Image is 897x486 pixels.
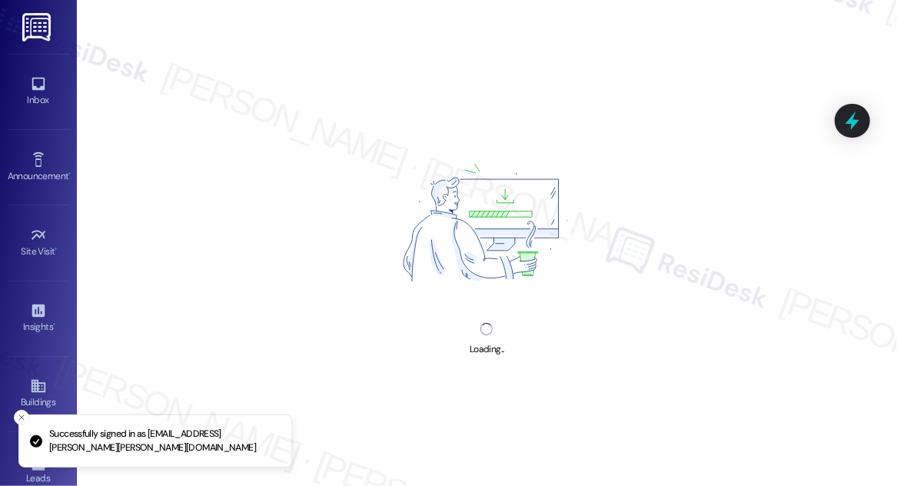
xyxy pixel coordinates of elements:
a: Inbox [8,71,69,112]
button: Close toast [14,410,29,425]
span: • [55,244,58,255]
span: • [53,319,55,330]
a: Insights • [8,298,69,339]
a: Buildings [8,373,69,414]
div: Loading... [470,341,504,358]
img: ResiDesk Logo [22,13,54,42]
a: Site Visit • [8,222,69,264]
p: Successfully signed in as [EMAIL_ADDRESS][PERSON_NAME][PERSON_NAME][DOMAIN_NAME] [49,428,279,454]
span: • [68,168,71,179]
